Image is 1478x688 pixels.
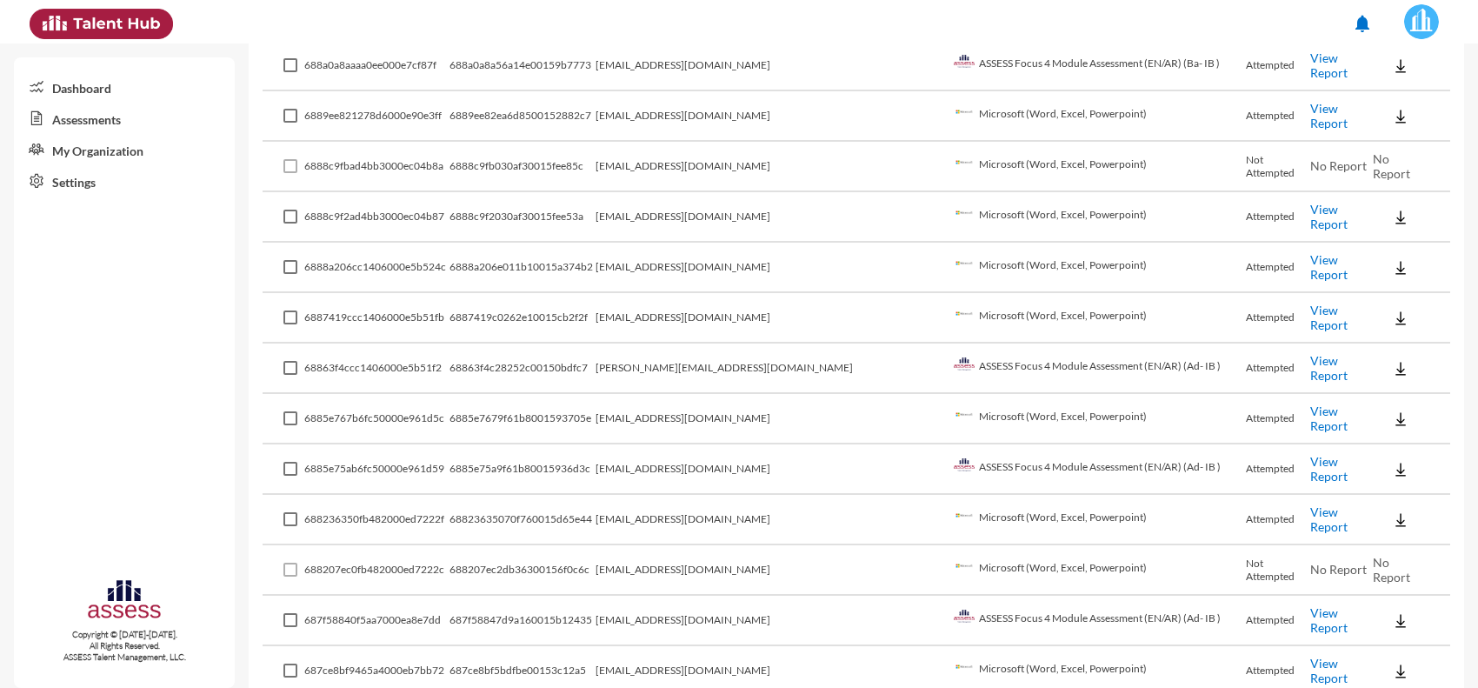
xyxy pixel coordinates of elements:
td: [PERSON_NAME][EMAIL_ADDRESS][DOMAIN_NAME] [596,344,949,394]
td: 688207ec2db36300156f0c6c [449,545,596,596]
td: Microsoft (Word, Excel, Powerpoint) [949,142,1247,192]
a: View Report [1310,504,1348,534]
td: Attempted [1246,243,1309,293]
td: Attempted [1246,444,1309,495]
td: [EMAIL_ADDRESS][DOMAIN_NAME] [596,293,949,344]
td: 6885e75a9f61b80015936d3c [449,444,596,495]
td: [EMAIL_ADDRESS][DOMAIN_NAME] [596,545,949,596]
td: Microsoft (Word, Excel, Powerpoint) [949,495,1247,545]
td: 6889ee82ea6d8500152882c7 [449,91,596,142]
a: View Report [1310,605,1348,635]
td: [EMAIL_ADDRESS][DOMAIN_NAME] [596,41,949,91]
span: No Report [1373,555,1410,584]
td: [EMAIL_ADDRESS][DOMAIN_NAME] [596,243,949,293]
td: 6885e75ab6fc50000e961d59 [304,444,449,495]
td: Attempted [1246,394,1309,444]
td: Microsoft (Word, Excel, Powerpoint) [949,394,1247,444]
td: 6888c9fb030af30015fee85c [449,142,596,192]
img: assesscompany-logo.png [86,578,163,625]
td: Attempted [1246,192,1309,243]
td: [EMAIL_ADDRESS][DOMAIN_NAME] [596,596,949,646]
a: Dashboard [14,71,235,103]
td: Microsoft (Word, Excel, Powerpoint) [949,91,1247,142]
td: [EMAIL_ADDRESS][DOMAIN_NAME] [596,91,949,142]
td: 6888c9f2030af30015fee53a [449,192,596,243]
td: [EMAIL_ADDRESS][DOMAIN_NAME] [596,192,949,243]
a: Settings [14,165,235,197]
td: Attempted [1246,495,1309,545]
td: 687f58847d9a160015b12435 [449,596,596,646]
td: ASSESS Focus 4 Module Assessment (EN/AR) (Ba- IB ) [949,41,1247,91]
td: ASSESS Focus 4 Module Assessment (EN/AR) (Ad- IB ) [949,596,1247,646]
a: View Report [1310,252,1348,282]
a: View Report [1310,353,1348,383]
a: View Report [1310,101,1348,130]
td: [EMAIL_ADDRESS][DOMAIN_NAME] [596,444,949,495]
td: [EMAIL_ADDRESS][DOMAIN_NAME] [596,394,949,444]
a: View Report [1310,303,1348,332]
td: [EMAIL_ADDRESS][DOMAIN_NAME] [596,495,949,545]
a: View Report [1310,454,1348,484]
p: Copyright © [DATE]-[DATE]. All Rights Reserved. ASSESS Talent Management, LLC. [14,629,235,663]
td: ASSESS Focus 4 Module Assessment (EN/AR) (Ad- IB ) [949,444,1247,495]
td: 688236350fb482000ed7222f [304,495,449,545]
span: No Report [1310,158,1367,173]
span: No Report [1373,151,1410,181]
td: 68863f4c28252c00150bdfc7 [449,344,596,394]
td: Attempted [1246,293,1309,344]
td: 6888c9fbad4bb3000ec04b8a [304,142,449,192]
span: No Report [1310,562,1367,577]
td: 688a0a8a56a14e00159b7773 [449,41,596,91]
td: Attempted [1246,91,1309,142]
td: Microsoft (Word, Excel, Powerpoint) [949,192,1247,243]
td: Not Attempted [1246,545,1309,596]
td: Not Attempted [1246,142,1309,192]
td: Attempted [1246,344,1309,394]
td: Microsoft (Word, Excel, Powerpoint) [949,545,1247,596]
td: 6888a206cc1406000e5b524c [304,243,449,293]
td: [EMAIL_ADDRESS][DOMAIN_NAME] [596,142,949,192]
td: 688207ec0fb482000ed7222c [304,545,449,596]
td: 688a0a8aaaa0ee000e7cf87f [304,41,449,91]
a: Assessments [14,103,235,134]
td: 6887419c0262e10015cb2f2f [449,293,596,344]
td: Attempted [1246,596,1309,646]
td: 6885e7679f61b8001593705e [449,394,596,444]
td: 6885e767b6fc50000e961d5c [304,394,449,444]
td: Attempted [1246,41,1309,91]
td: 6888c9f2ad4bb3000ec04b87 [304,192,449,243]
a: View Report [1310,50,1348,80]
a: View Report [1310,202,1348,231]
td: Microsoft (Word, Excel, Powerpoint) [949,293,1247,344]
a: View Report [1310,404,1348,433]
td: Microsoft (Word, Excel, Powerpoint) [949,243,1247,293]
mat-icon: notifications [1352,13,1373,34]
td: 68863f4ccc1406000e5b51f2 [304,344,449,394]
td: ASSESS Focus 4 Module Assessment (EN/AR) (Ad- IB ) [949,344,1247,394]
td: 6889ee821278d6000e90e3ff [304,91,449,142]
a: My Organization [14,134,235,165]
td: 68823635070f760015d65e44 [449,495,596,545]
td: 6888a206e011b10015a374b2 [449,243,596,293]
a: View Report [1310,656,1348,685]
td: 6887419ccc1406000e5b51fb [304,293,449,344]
td: 687f58840f5aa7000ea8e7dd [304,596,449,646]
